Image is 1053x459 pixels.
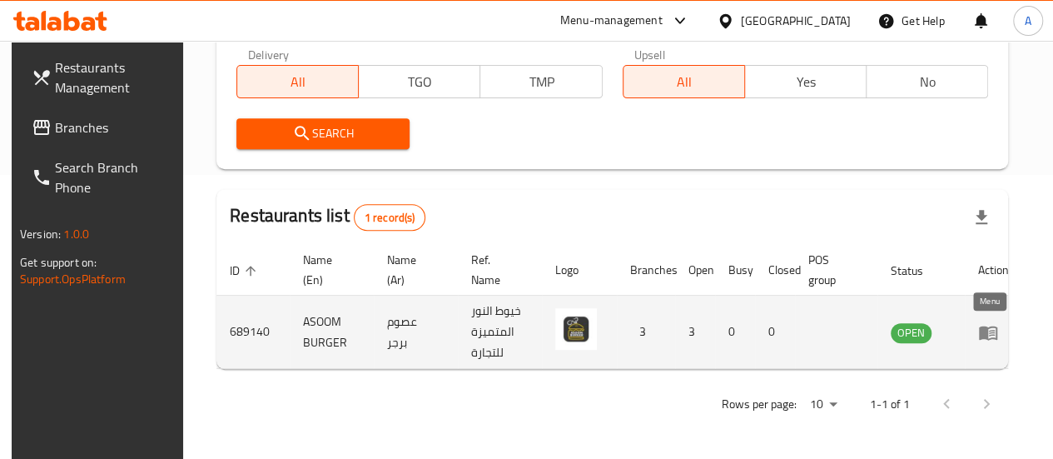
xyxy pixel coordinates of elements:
span: Search Branch Phone [55,157,174,197]
span: All [244,70,352,94]
span: 1.0.0 [63,223,89,245]
table: enhanced table [216,245,1022,369]
td: 689140 [216,296,290,369]
img: ASOOM BURGER [555,308,597,350]
button: Yes [744,65,867,98]
span: Restaurants Management [55,57,174,97]
button: All [236,65,359,98]
a: Support.OpsPlatform [20,268,126,290]
span: Name (Ar) [387,250,438,290]
td: خيوط النور المتميزة للتجارة [458,296,542,369]
td: 0 [715,296,755,369]
p: Rows per page: [722,394,797,415]
p: 1-1 of 1 [870,394,910,415]
div: Menu-management [560,11,663,31]
button: All [623,65,745,98]
td: ASOOM BURGER [290,296,374,369]
span: OPEN [891,323,931,342]
button: No [866,65,988,98]
span: Name (En) [303,250,354,290]
div: [GEOGRAPHIC_DATA] [741,12,851,30]
span: TGO [365,70,474,94]
a: Search Branch Phone [18,147,187,207]
span: Get support on: [20,252,97,273]
a: Restaurants Management [18,47,187,107]
th: Action [965,245,1022,296]
td: 0 [755,296,795,369]
span: All [630,70,738,94]
td: عصوم برجر [374,296,458,369]
button: TGO [358,65,480,98]
span: Branches [55,117,174,137]
span: TMP [487,70,595,94]
label: Delivery [248,48,290,60]
span: 1 record(s) [355,210,425,226]
th: Open [675,245,715,296]
td: 3 [675,296,715,369]
a: Branches [18,107,187,147]
h2: Restaurants list [230,203,425,231]
span: Ref. Name [471,250,522,290]
th: Logo [542,245,617,296]
span: Version: [20,223,61,245]
th: Busy [715,245,755,296]
button: Search [236,118,410,149]
th: Branches [617,245,675,296]
button: TMP [479,65,602,98]
span: ID [230,261,261,281]
th: Closed [755,245,795,296]
span: POS group [808,250,857,290]
td: 3 [617,296,675,369]
span: No [873,70,981,94]
span: Search [250,123,396,144]
div: Rows per page: [803,392,843,417]
span: Status [891,261,945,281]
label: Upsell [634,48,665,60]
span: Yes [752,70,860,94]
span: A [1025,12,1031,30]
